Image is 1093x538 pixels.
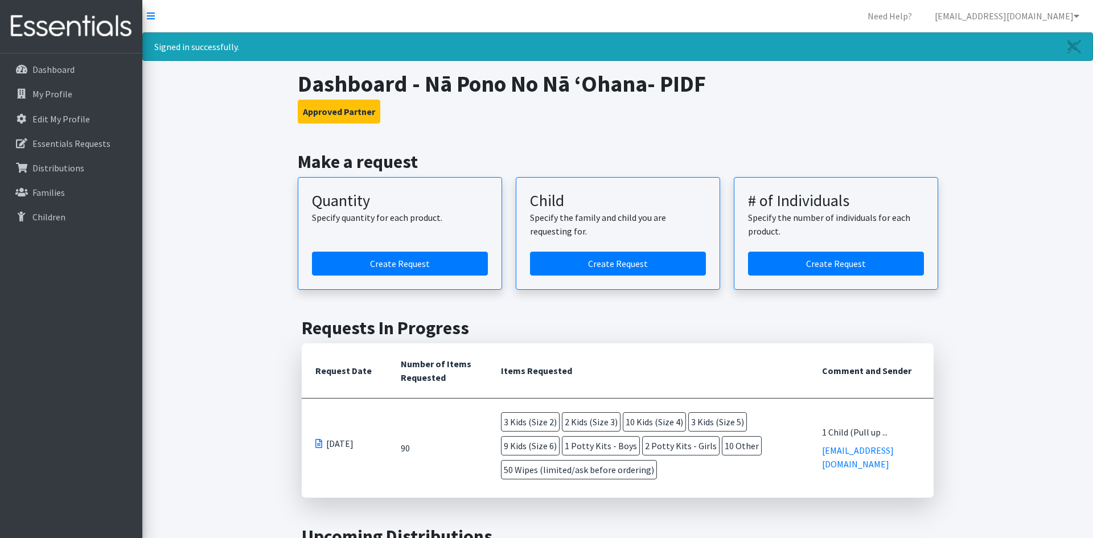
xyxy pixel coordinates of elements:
th: Number of Items Requested [387,343,487,399]
button: Approved Partner [298,100,380,124]
h3: Child [530,191,706,211]
p: Dashboard [32,64,75,75]
th: Request Date [302,343,387,399]
span: 9 Kids (Size 6) [501,436,560,455]
p: Specify the family and child you are requesting for. [530,211,706,238]
span: [DATE] [326,437,354,450]
span: 2 Potty Kits - Girls [642,436,720,455]
a: Dashboard [5,58,138,81]
th: Comment and Sender [808,343,934,399]
h3: Quantity [312,191,488,211]
a: Close [1056,33,1092,60]
h1: Dashboard - Nā Pono No Nā ʻOhana- PIDF [298,70,938,97]
img: HumanEssentials [5,7,138,46]
a: [EMAIL_ADDRESS][DOMAIN_NAME] [926,5,1088,27]
span: 1 Potty Kits - Boys [562,436,640,455]
p: Specify the number of individuals for each product. [748,211,924,238]
div: 1 Child (Pull up ... [822,425,920,439]
a: Families [5,181,138,204]
p: Essentials Requests [32,138,110,149]
a: Edit My Profile [5,108,138,130]
a: Distributions [5,157,138,179]
span: 3 Kids (Size 5) [688,412,747,432]
a: Create a request for a child or family [530,252,706,276]
a: Essentials Requests [5,132,138,155]
p: Specify quantity for each product. [312,211,488,224]
span: 10 Kids (Size 4) [623,412,686,432]
td: 90 [387,399,487,498]
h2: Make a request [298,151,938,173]
a: My Profile [5,83,138,105]
span: 2 Kids (Size 3) [562,412,621,432]
span: 50 Wipes (limited/ask before ordering) [501,460,657,479]
a: Need Help? [858,5,921,27]
h3: # of Individuals [748,191,924,211]
a: [EMAIL_ADDRESS][DOMAIN_NAME] [822,445,894,470]
a: Create a request by quantity [312,252,488,276]
div: Signed in successfully. [142,32,1093,61]
p: Children [32,211,65,223]
span: 3 Kids (Size 2) [501,412,560,432]
p: My Profile [32,88,72,100]
h2: Requests In Progress [302,317,934,339]
p: Edit My Profile [32,113,90,125]
th: Items Requested [487,343,808,399]
p: Distributions [32,162,84,174]
p: Families [32,187,65,198]
a: Create a request by number of individuals [748,252,924,276]
a: Children [5,206,138,228]
span: 10 Other [722,436,762,455]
